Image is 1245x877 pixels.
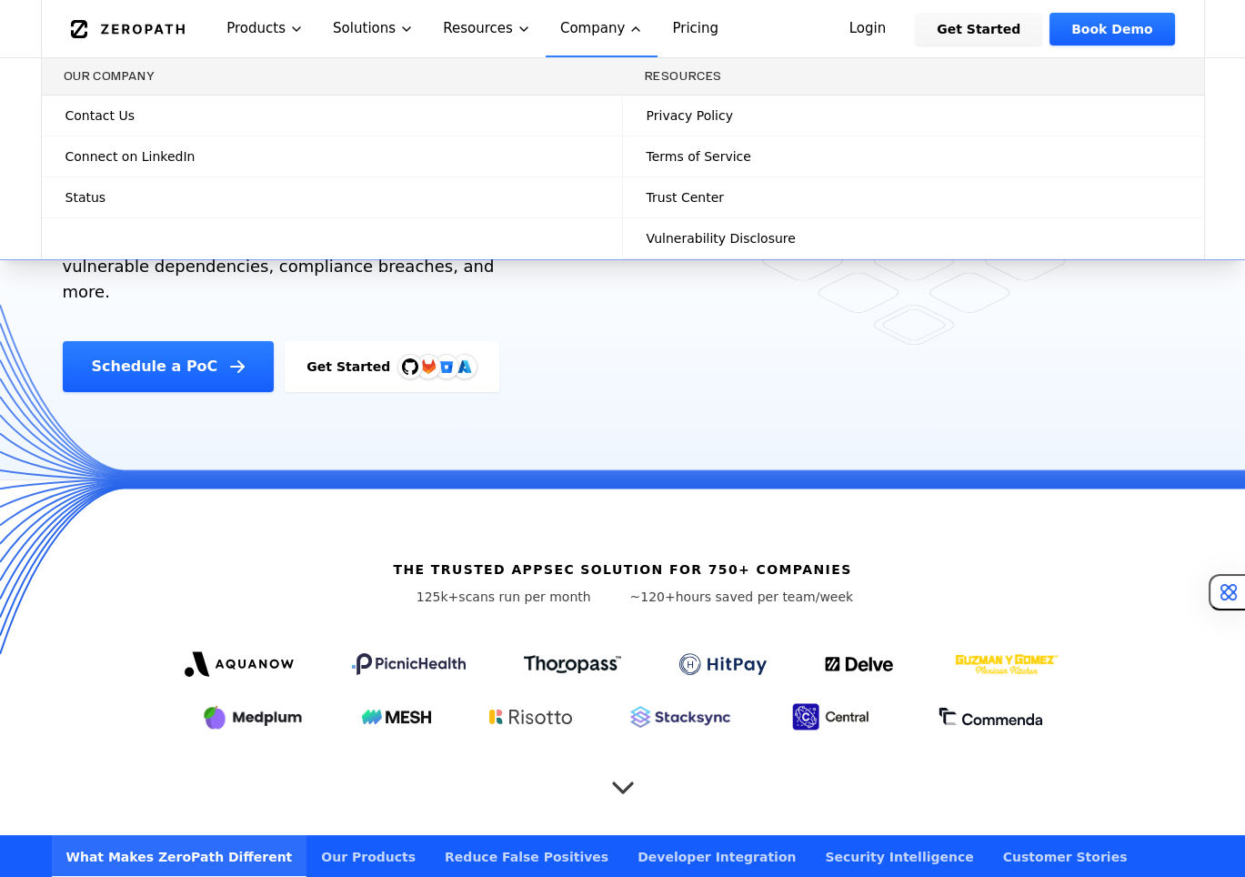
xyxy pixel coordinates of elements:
a: Get Started [915,13,1042,45]
a: Terms of Service [623,136,1204,176]
img: GitLab [410,348,447,385]
span: Terms of Service [647,147,751,166]
p: hours saved per team/week [630,588,854,606]
a: Status [42,177,622,217]
img: GitHub [402,358,418,375]
img: Stacksync [630,706,730,728]
a: Privacy Policy [623,96,1204,136]
img: Azure [457,359,472,374]
a: Connect on LinkedIn [42,136,622,176]
span: 125k+ [417,590,459,604]
img: Medplum [202,702,304,731]
a: Schedule a PoC [63,341,275,392]
img: GYG [953,642,1060,686]
svg: Bitbucket [437,357,457,377]
img: Mesh [362,710,431,724]
h6: The trusted AppSec solution for 750+ companies [393,560,851,579]
span: Connect on LinkedIn [65,147,196,166]
a: Vulnerability Disclosure [623,218,1204,258]
span: Contact Us [65,106,135,125]
span: ~120+ [630,590,676,604]
p: scans run per month [392,588,616,606]
span: Privacy Policy [647,106,733,125]
button: Scroll to next section [605,761,641,798]
a: Trust Center [623,177,1204,217]
span: Vulnerability Disclosure [647,229,796,247]
a: Book Demo [1049,13,1174,45]
span: Trust Center [647,188,724,207]
a: Get StartedGitHubGitLabAzure [285,341,499,392]
img: Central [788,701,879,733]
a: Login [828,13,909,45]
a: Contact Us [42,96,622,136]
h3: Resources [645,69,1182,84]
h3: Our Company [64,69,600,84]
span: Status [65,188,106,207]
img: Thoropass [524,655,621,673]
